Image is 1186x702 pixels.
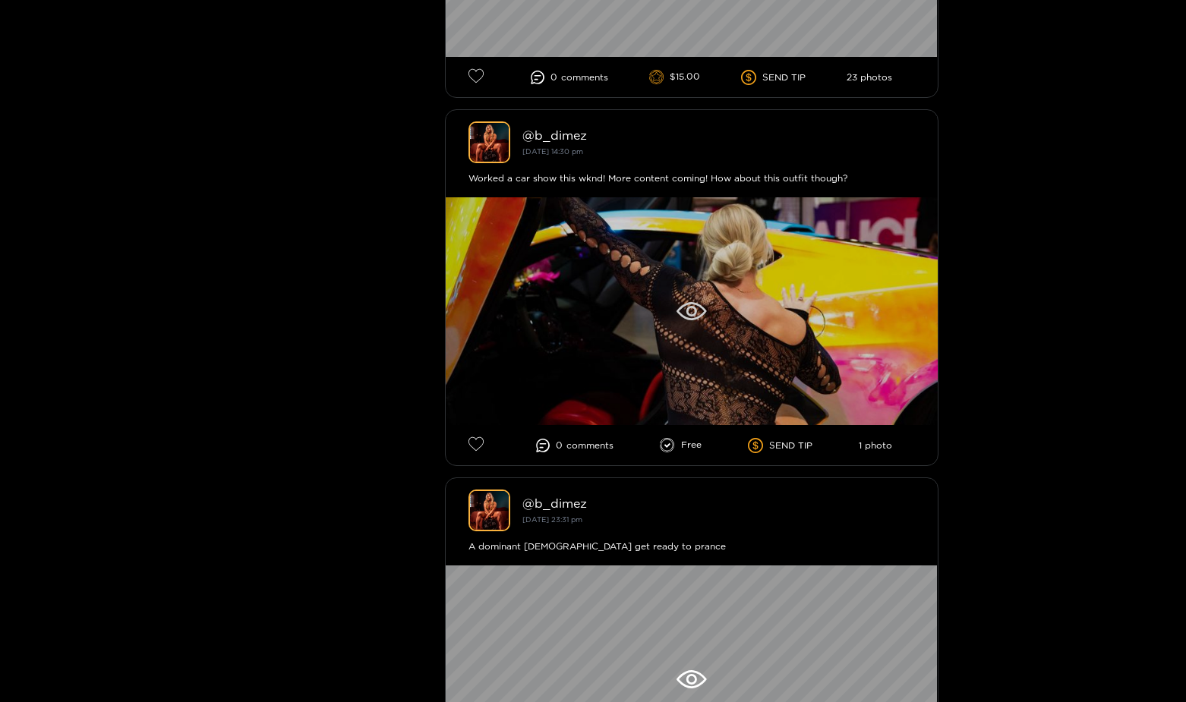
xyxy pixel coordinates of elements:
div: @ b_dimez [522,128,915,142]
div: @ b_dimez [522,496,915,510]
li: SEND TIP [748,438,812,453]
img: b_dimez [468,490,510,531]
img: b_dimez [468,121,510,163]
span: dollar [748,438,769,453]
div: A dominant [DEMOGRAPHIC_DATA] get ready to prance [468,539,915,554]
span: dollar [741,70,762,85]
li: 0 [536,439,614,452]
li: SEND TIP [741,70,806,85]
li: $15.00 [649,70,701,85]
li: 23 photos [847,72,892,83]
li: Free [660,438,702,453]
li: 0 [531,71,608,84]
span: comment s [566,440,614,451]
div: Worked a car show this wknd! More content coming! How about this outfit though? [468,171,915,186]
small: [DATE] 23:31 pm [522,515,582,524]
span: comment s [561,72,608,83]
li: 1 photo [859,440,892,451]
small: [DATE] 14:30 pm [522,147,583,156]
